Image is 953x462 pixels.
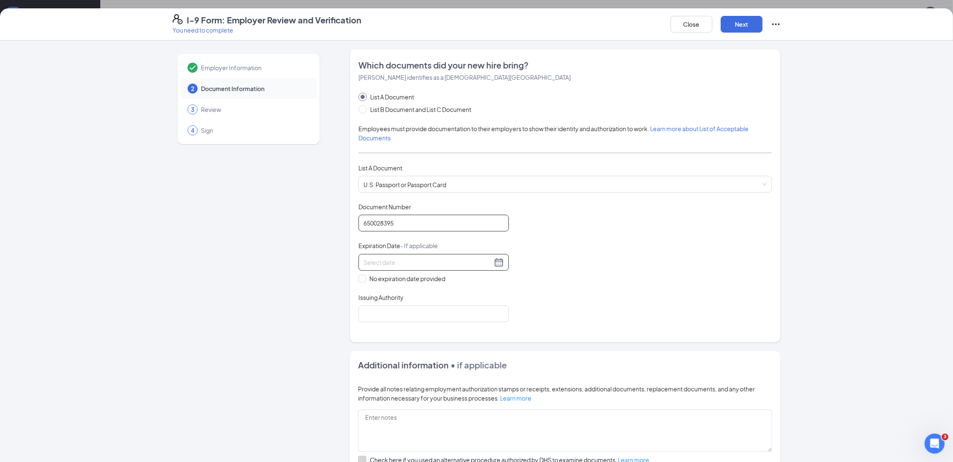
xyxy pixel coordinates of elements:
[201,63,308,72] span: Employer Information
[358,360,449,370] span: Additional information
[358,164,402,172] span: List A Document
[173,26,361,34] p: You need to complete
[721,16,762,33] button: Next
[187,14,361,26] h4: I-9 Form: Employer Review and Verification
[191,126,194,135] span: 4
[201,84,308,93] span: Document Information
[925,434,945,454] iframe: Intercom live chat
[201,105,308,114] span: Review
[358,293,404,302] span: Issuing Authority
[358,241,438,250] span: Expiration Date
[942,434,948,440] span: 3
[358,385,755,402] span: Provide all notes relating employment authorization stamps or receipts, extensions, additional do...
[201,126,308,135] span: Sign
[671,16,712,33] button: Close
[367,92,417,102] span: List A Document
[366,274,449,283] span: No expiration date provided
[363,258,492,267] input: Select date
[358,59,772,71] span: Which documents did your new hire bring?
[449,360,507,370] span: • if applicable
[367,105,475,114] span: List B Document and List C Document
[191,105,194,114] span: 3
[358,203,411,211] span: Document Number
[173,14,183,24] svg: FormI9EVerifyIcon
[358,125,749,142] span: Employees must provide documentation to their employers to show their identity and authorization ...
[358,74,571,81] span: [PERSON_NAME] identifies as a [DEMOGRAPHIC_DATA][GEOGRAPHIC_DATA]
[400,242,438,249] span: - If applicable
[500,394,531,402] a: Learn more
[363,176,767,192] span: U.S. Passport or Passport Card
[188,63,198,73] svg: Checkmark
[771,19,781,29] svg: Ellipses
[191,84,194,93] span: 2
